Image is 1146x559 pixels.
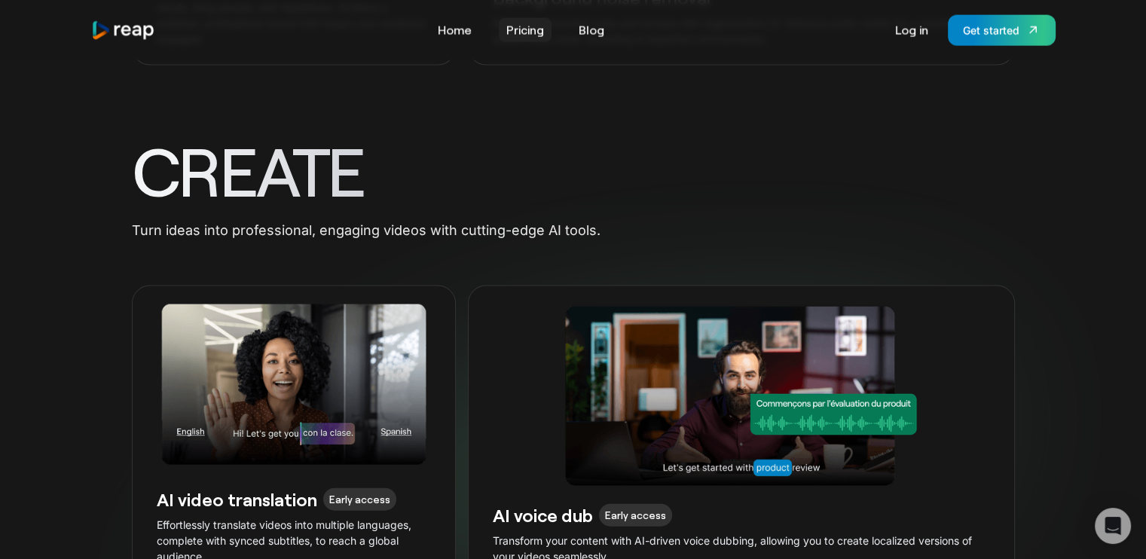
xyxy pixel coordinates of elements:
div: Open Intercom Messenger [1095,508,1131,544]
h1: CREATE [132,126,1015,214]
a: Home [430,18,479,42]
a: home [91,20,156,41]
img: reap logo [91,20,156,41]
img: AI video translation [133,304,455,465]
div: Early access [323,488,396,511]
h3: AI video translation [157,487,317,511]
a: Pricing [499,18,552,42]
h3: AI voice dub [493,503,593,527]
div: Early access [599,504,672,527]
div: Get started [963,23,1019,38]
a: Get started [948,15,1056,46]
a: Log in [888,18,936,42]
p: Turn ideas into professional, engaging videos with cutting-edge AI tools. [132,220,743,240]
a: Blog [571,18,612,42]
